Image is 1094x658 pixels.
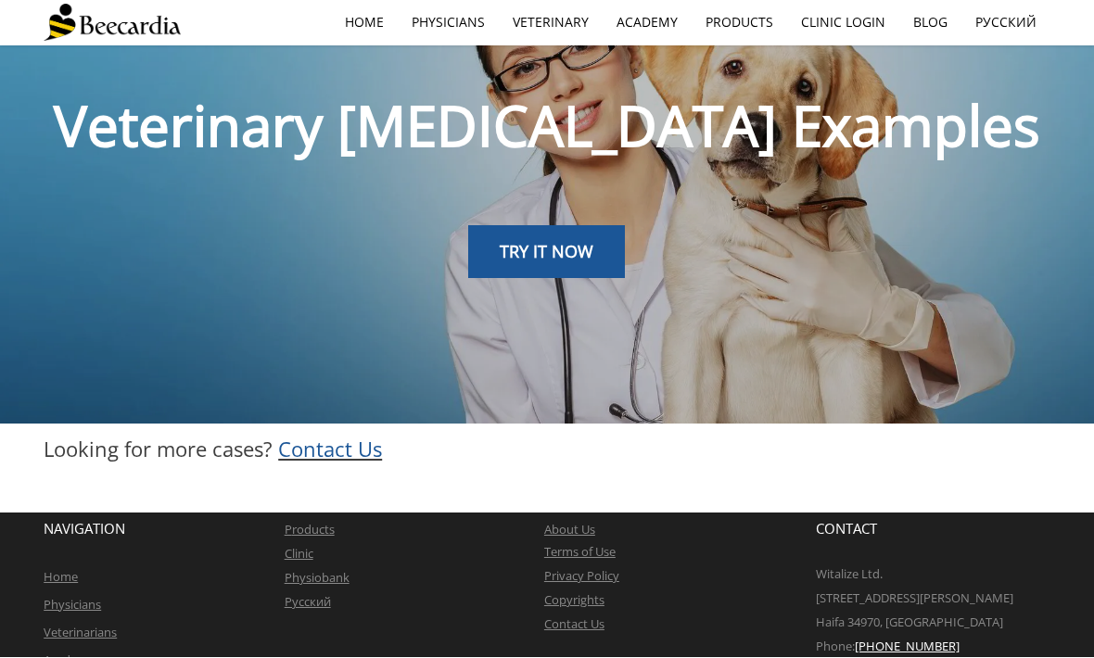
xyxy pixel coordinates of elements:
[499,2,603,44] a: Veterinary
[692,2,787,44] a: Products
[544,522,595,538] a: About Us
[44,569,78,586] a: Home
[44,597,101,614] a: Physicians
[961,2,1050,44] a: Русский
[278,436,382,463] a: Contact Us
[816,566,883,583] span: Witalize Ltd.
[544,544,616,561] a: Terms of Use
[285,546,313,563] a: Clinic
[285,594,331,611] a: Русский
[816,639,855,655] span: Phone:
[544,592,604,609] a: Copyrights
[44,436,273,463] span: Looking for more cases?
[855,639,960,655] a: [PHONE_NUMBER]
[331,2,398,44] a: home
[44,5,180,42] img: Beecardia
[468,226,625,280] a: TRY IT NOW
[603,2,692,44] a: Academy
[816,614,1003,631] span: Haifa 34970, [GEOGRAPHIC_DATA]
[500,241,593,263] span: TRY IT NOW
[292,522,335,538] a: roducts
[398,2,499,44] a: Physicians
[285,522,292,538] a: P
[54,88,1040,164] span: Veterinary [MEDICAL_DATA] Examples
[816,590,1013,607] span: [STREET_ADDRESS][PERSON_NAME]
[787,2,899,44] a: Clinic Login
[899,2,961,44] a: Blog
[44,520,125,538] span: NAVIGATION
[44,625,117,641] a: Veterinarians
[816,520,877,538] span: CONTACT
[544,568,619,585] a: Privacy Policy
[544,616,604,633] a: Contact Us
[285,570,350,587] a: Physiobank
